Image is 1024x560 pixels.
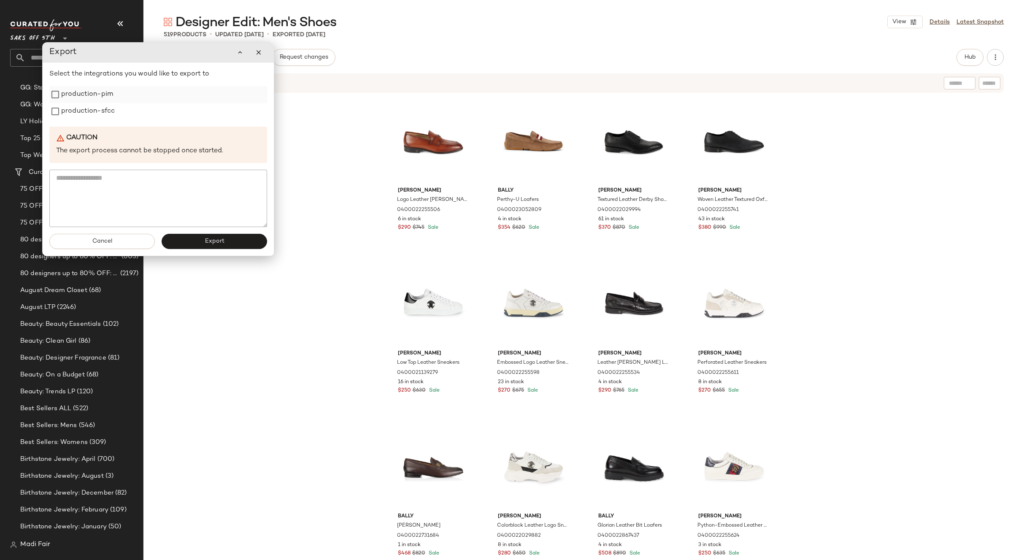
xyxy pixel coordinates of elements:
[597,359,669,367] span: Leather [PERSON_NAME] Loafers
[85,370,99,380] span: (68)
[398,350,469,357] span: [PERSON_NAME]
[20,438,88,447] span: Best Sellers: Womens
[77,421,95,430] span: (546)
[397,206,440,214] span: 0400022255506
[491,98,576,184] img: 0400023052809
[20,336,77,346] span: Beauty: Clean Girl
[592,98,676,184] img: 0400022029994_BLACK
[598,216,624,223] span: 61 in stock
[692,424,776,509] img: 0400022255624_OFFWHITE
[398,379,424,386] span: 16 in stock
[698,187,770,195] span: [PERSON_NAME]
[527,551,540,556] span: Sale
[20,134,117,143] span: Top 25 Wedding Guest Dresses
[498,387,511,395] span: $270
[77,336,91,346] span: (86)
[491,424,576,509] img: 0400022029882_BEIGEMULTI
[20,286,87,295] span: August Dream Closet
[397,369,438,377] span: 0400021139279
[598,550,611,557] span: $508
[20,387,75,397] span: Beauty: Trends LP
[20,151,61,160] span: Top Wedding
[498,216,521,223] span: 4 in stock
[628,551,640,556] span: Sale
[597,206,641,214] span: 0400022029994
[498,187,569,195] span: Bally
[10,29,55,44] span: Saks OFF 5TH
[698,224,711,232] span: $380
[20,471,104,481] span: Birthstone Jewelry: August
[598,350,670,357] span: [PERSON_NAME]
[88,438,106,447] span: (309)
[20,319,101,329] span: Beauty: Beauty Essentials
[598,224,611,232] span: $370
[698,513,770,520] span: [PERSON_NAME]
[698,216,725,223] span: 43 in stock
[598,513,670,520] span: Bally
[498,379,524,386] span: 23 in stock
[113,488,127,498] span: (82)
[20,522,107,532] span: Birthstone Jewelry: January
[513,550,526,557] span: $650
[592,261,676,346] img: 0400022255534_BLACK
[697,369,739,377] span: 0400022255611
[20,269,119,279] span: 80 designers up to 80% OFF: Women's
[491,261,576,346] img: 0400022255598_WHITE
[613,224,625,232] span: $870
[697,522,769,530] span: Python-Embossed Leather Wingtip Sneakers
[20,83,87,93] span: GG: Stocking Stuffers
[20,117,64,127] span: LY Holiday Ski
[497,206,541,214] span: 0400023052809
[497,359,568,367] span: Embossed Logo Leather Sneakers
[398,550,411,557] span: $468
[10,19,82,31] img: cfy_white_logo.C9jOOHJF.svg
[272,49,335,66] button: Request changes
[964,54,976,61] span: Hub
[497,532,541,540] span: 0400022029882
[497,369,540,377] span: 0400022255598
[20,540,50,550] span: Madi Fair
[204,238,224,245] span: Export
[20,370,85,380] span: Beauty: On a Budget
[108,505,127,515] span: (109)
[929,18,950,27] a: Details
[956,18,1004,27] a: Latest Snapshot
[597,369,640,377] span: 0400022255534
[692,98,776,184] img: 0400022255741_BLACK
[527,225,539,230] span: Sale
[497,522,568,530] span: Colorblock Leather Logo Sneakers
[119,269,138,279] span: (2197)
[697,196,769,204] span: Woven Leather Textured Oxford Shoes
[10,541,17,548] img: svg%3e
[20,100,116,110] span: GG: Women's Holiday Dressing
[215,30,264,39] p: updated [DATE]
[627,225,639,230] span: Sale
[956,49,983,66] button: Hub
[713,550,725,557] span: $635
[398,513,469,520] span: Bally
[107,522,122,532] span: (50)
[176,14,336,31] span: Designer Edit: Men's Shoes
[887,16,923,28] button: View
[20,505,108,515] span: Birthstone Jewelry: February
[697,359,767,367] span: Perforated Leather Sneakers
[398,224,411,232] span: $290
[413,387,426,395] span: $630
[20,488,113,498] span: Birthstone Jewelry: December
[120,252,138,262] span: (603)
[727,551,739,556] span: Sale
[698,387,711,395] span: $270
[713,387,725,395] span: $655
[427,388,440,393] span: Sale
[87,286,101,295] span: (68)
[29,168,59,177] span: Curations
[106,353,120,363] span: (81)
[498,513,569,520] span: [PERSON_NAME]
[49,69,267,79] p: Select the integrations you would like to export to
[71,404,88,414] span: (522)
[96,454,115,464] span: (700)
[164,32,173,38] span: 519
[613,550,626,557] span: $890
[267,30,269,40] span: •
[598,541,622,549] span: 4 in stock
